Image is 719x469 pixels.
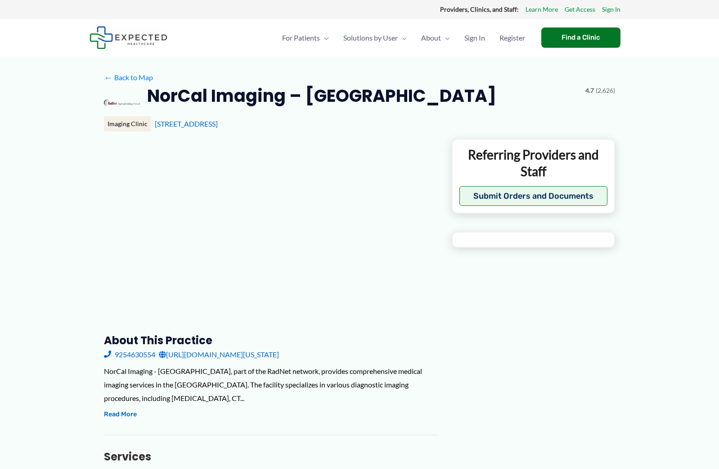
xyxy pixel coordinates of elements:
[565,4,595,15] a: Get Access
[147,85,496,107] h2: NorCal Imaging – [GEOGRAPHIC_DATA]
[104,71,153,84] a: ←Back to Map
[155,119,218,128] a: [STREET_ADDRESS]
[343,22,398,54] span: Solutions by User
[499,22,525,54] span: Register
[104,450,437,464] h3: Services
[459,146,607,179] p: Referring Providers and Staff
[440,5,519,13] strong: Providers, Clinics, and Staff:
[104,73,112,82] span: ←
[492,22,532,54] a: Register
[596,85,615,96] span: (2,626)
[602,4,620,15] a: Sign In
[320,22,329,54] span: Menu Toggle
[441,22,450,54] span: Menu Toggle
[104,409,137,420] button: Read More
[464,22,485,54] span: Sign In
[398,22,407,54] span: Menu Toggle
[104,364,437,405] div: NorCal Imaging - [GEOGRAPHIC_DATA], part of the RadNet network, provides comprehensive medical im...
[541,27,620,48] a: Find a Clinic
[336,22,414,54] a: Solutions by UserMenu Toggle
[526,4,558,15] a: Learn More
[282,22,320,54] span: For Patients
[104,116,151,132] div: Imaging Clinic
[421,22,441,54] span: About
[459,186,607,206] button: Submit Orders and Documents
[585,85,594,96] span: 4.7
[90,26,167,49] img: Expected Healthcare Logo - side, dark font, small
[457,22,492,54] a: Sign In
[414,22,457,54] a: AboutMenu Toggle
[104,333,437,347] h3: About this practice
[275,22,532,54] nav: Primary Site Navigation
[275,22,336,54] a: For PatientsMenu Toggle
[104,348,155,361] a: 9254630554
[159,348,279,361] a: [URL][DOMAIN_NAME][US_STATE]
